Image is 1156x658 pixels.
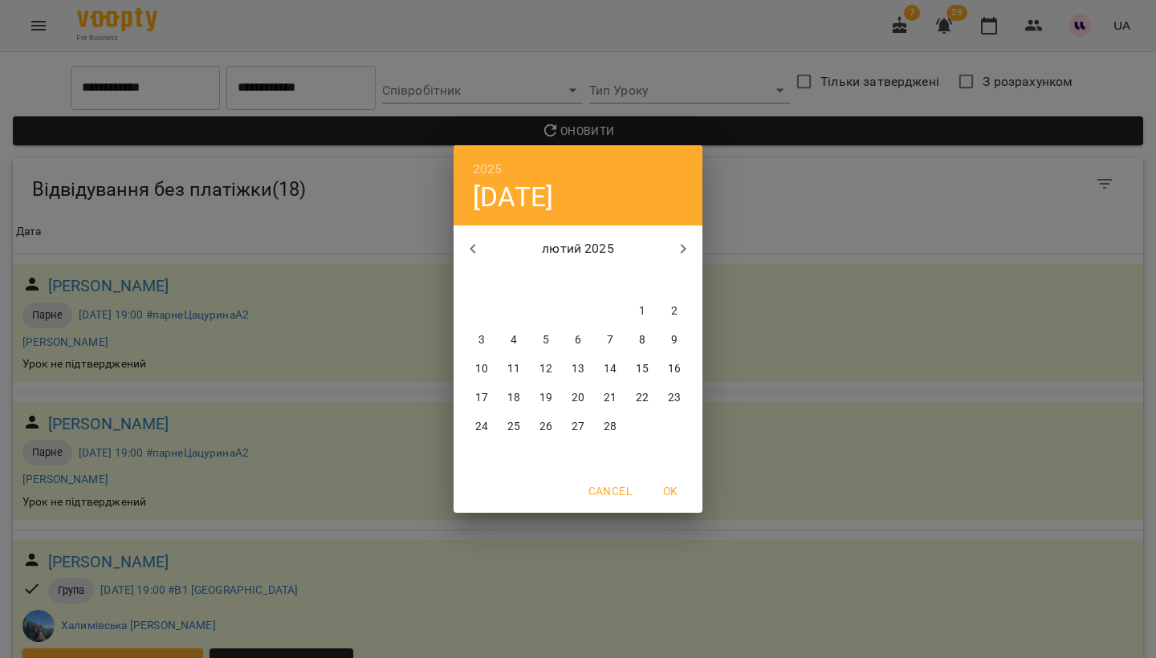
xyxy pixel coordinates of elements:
button: 24 [467,412,496,441]
button: 19 [531,384,560,412]
p: 1 [639,303,645,319]
button: 17 [467,384,496,412]
p: 20 [572,390,584,406]
button: 12 [531,355,560,384]
p: 23 [668,390,681,406]
button: OK [645,477,696,506]
p: 21 [604,390,617,406]
button: 25 [499,412,528,441]
p: 9 [671,332,678,348]
p: 19 [539,390,552,406]
p: 2 [671,303,678,319]
p: 11 [507,361,520,377]
button: 4 [499,326,528,355]
p: 7 [607,332,613,348]
p: 4 [511,332,517,348]
p: 16 [668,361,681,377]
p: 17 [475,390,488,406]
p: 10 [475,361,488,377]
p: 27 [572,419,584,435]
p: 18 [507,390,520,406]
button: 22 [628,384,657,412]
p: 28 [604,419,617,435]
button: 21 [596,384,625,412]
button: 6 [564,326,592,355]
button: 2025 [473,158,503,181]
button: 13 [564,355,592,384]
p: 6 [575,332,581,348]
p: 13 [572,361,584,377]
button: 26 [531,412,560,441]
p: 8 [639,332,645,348]
button: 10 [467,355,496,384]
button: 27 [564,412,592,441]
span: нд [660,273,689,289]
button: 28 [596,412,625,441]
button: 2 [660,297,689,326]
span: сб [628,273,657,289]
button: 3 [467,326,496,355]
button: 11 [499,355,528,384]
p: 15 [636,361,649,377]
button: 7 [596,326,625,355]
button: 16 [660,355,689,384]
button: Cancel [582,477,638,506]
p: 26 [539,419,552,435]
p: 14 [604,361,617,377]
p: 24 [475,419,488,435]
button: [DATE] [473,181,553,213]
button: 5 [531,326,560,355]
span: ср [531,273,560,289]
span: пт [596,273,625,289]
span: вт [499,273,528,289]
span: пн [467,273,496,289]
button: 15 [628,355,657,384]
p: 5 [543,332,549,348]
span: Cancel [588,481,632,501]
button: 9 [660,326,689,355]
button: 23 [660,384,689,412]
button: 8 [628,326,657,355]
p: 25 [507,419,520,435]
button: 18 [499,384,528,412]
p: лютий 2025 [492,239,665,258]
p: 22 [636,390,649,406]
p: 3 [478,332,485,348]
span: OK [651,481,690,501]
span: чт [564,273,592,289]
button: 20 [564,384,592,412]
button: 14 [596,355,625,384]
p: 12 [539,361,552,377]
button: 1 [628,297,657,326]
